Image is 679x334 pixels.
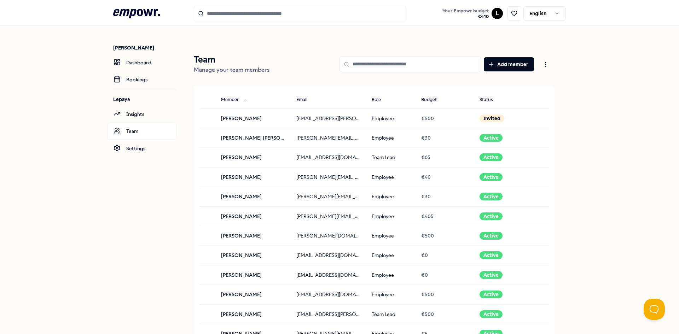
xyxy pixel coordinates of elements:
td: [PERSON_NAME] [215,148,291,167]
button: Add member [484,57,534,71]
span: € 500 [421,292,434,297]
span: € 410 [442,14,489,19]
td: [PERSON_NAME] [215,246,291,265]
span: € 500 [421,233,434,239]
td: [PERSON_NAME][EMAIL_ADDRESS][PERSON_NAME][DOMAIN_NAME] [291,167,366,187]
td: Team Lead [366,148,416,167]
button: Budget [416,93,451,107]
span: € 30 [421,194,431,199]
td: Employee [366,265,416,285]
button: Email [291,93,321,107]
td: Employee [366,246,416,265]
td: Employee [366,226,416,245]
td: [EMAIL_ADDRESS][DOMAIN_NAME] [291,285,366,304]
span: Your Empowr budget [442,8,489,14]
button: Status [474,93,507,107]
span: Manage your team members [194,66,269,73]
div: Active [480,173,503,181]
span: € 0 [421,272,428,278]
div: Invited [480,115,504,122]
td: [PERSON_NAME] [215,265,291,285]
div: Active [480,193,503,200]
td: [PERSON_NAME] [215,167,291,187]
span: € 40 [421,174,431,180]
td: Employee [366,109,416,128]
span: € 500 [421,116,434,121]
button: Open menu [537,57,555,71]
td: [PERSON_NAME][EMAIL_ADDRESS][PERSON_NAME][DOMAIN_NAME] [291,206,366,226]
td: [PERSON_NAME] [215,285,291,304]
div: Active [480,212,503,220]
td: Employee [366,128,416,147]
td: [PERSON_NAME] [PERSON_NAME] [215,128,291,147]
td: [PERSON_NAME] [215,187,291,206]
button: Member [215,93,253,107]
a: Team [108,123,177,140]
iframe: Help Scout Beacon - Open [644,299,665,320]
td: Employee [366,167,416,187]
td: [PERSON_NAME] [215,226,291,245]
input: Search for products, categories or subcategories [194,6,406,21]
div: Active [480,271,503,279]
div: Active [480,134,503,142]
td: [PERSON_NAME] [215,109,291,128]
a: Insights [108,106,177,123]
div: Active [480,232,503,240]
span: € 405 [421,213,434,219]
div: Active [480,251,503,259]
div: Active [480,153,503,161]
td: [PERSON_NAME] [215,206,291,226]
div: Active [480,291,503,298]
td: [EMAIL_ADDRESS][DOMAIN_NAME] [291,265,366,285]
a: Your Empowr budget€410 [440,6,492,21]
span: € 30 [421,135,431,141]
td: [PERSON_NAME][EMAIL_ADDRESS][DOMAIN_NAME] [291,128,366,147]
a: Bookings [108,71,177,88]
span: € 65 [421,154,430,160]
p: Lepaya [113,96,177,103]
button: Your Empowr budget€410 [441,7,490,21]
button: L [492,8,503,19]
td: Employee [366,187,416,206]
button: Role [366,93,395,107]
td: Employee [366,285,416,304]
p: Team [194,54,269,65]
p: [PERSON_NAME] [113,44,177,51]
td: [EMAIL_ADDRESS][PERSON_NAME][DOMAIN_NAME] [291,109,366,128]
td: [EMAIL_ADDRESS][DOMAIN_NAME] [291,148,366,167]
td: [EMAIL_ADDRESS][DOMAIN_NAME] [291,246,366,265]
td: [PERSON_NAME][EMAIL_ADDRESS][DOMAIN_NAME] [291,187,366,206]
a: Settings [108,140,177,157]
td: Employee [366,206,416,226]
a: Dashboard [108,54,177,71]
td: [PERSON_NAME][DOMAIN_NAME][EMAIL_ADDRESS][PERSON_NAME][DOMAIN_NAME] [291,226,366,245]
span: € 0 [421,252,428,258]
